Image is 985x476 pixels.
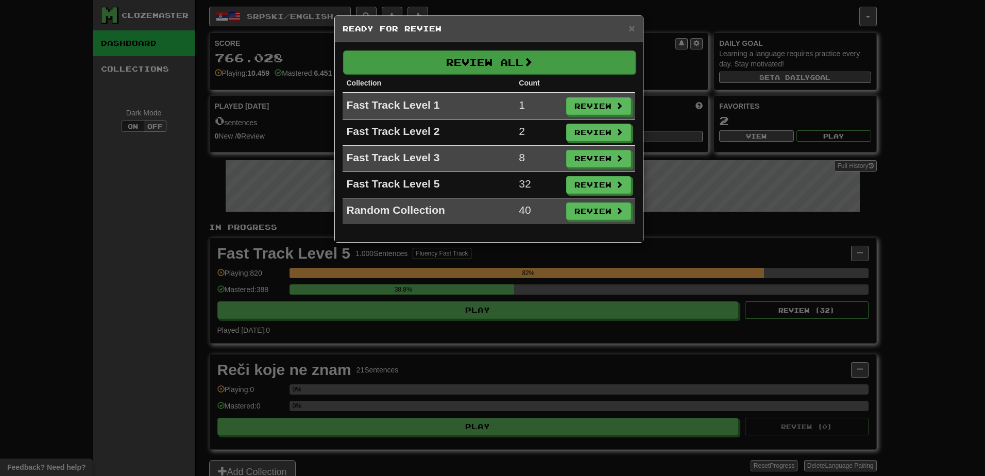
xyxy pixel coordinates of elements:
button: Close [629,23,635,33]
td: 2 [515,120,562,146]
button: Review [566,150,631,167]
td: 40 [515,198,562,225]
span: × [629,22,635,34]
td: Fast Track Level 3 [343,146,515,172]
h5: Ready for Review [343,24,635,34]
td: 32 [515,172,562,198]
th: Count [515,74,562,93]
button: Review All [343,50,636,74]
td: Fast Track Level 5 [343,172,515,198]
button: Review [566,97,631,115]
button: Review [566,202,631,220]
td: Random Collection [343,198,515,225]
button: Review [566,124,631,141]
button: Review [566,176,631,194]
td: 8 [515,146,562,172]
td: Fast Track Level 2 [343,120,515,146]
td: Fast Track Level 1 [343,93,515,120]
td: 1 [515,93,562,120]
th: Collection [343,74,515,93]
